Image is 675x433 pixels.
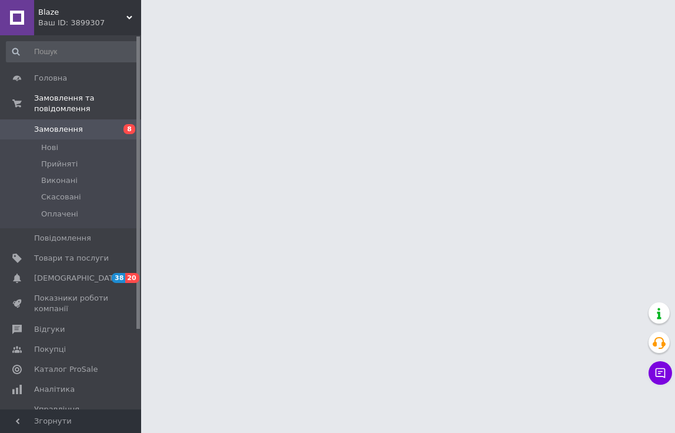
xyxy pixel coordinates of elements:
[41,159,78,169] span: Прийняті
[41,175,78,186] span: Виконані
[34,253,109,264] span: Товари та послуги
[649,361,672,385] button: Чат з покупцем
[34,293,109,314] span: Показники роботи компанії
[34,344,66,355] span: Покупці
[34,93,141,114] span: Замовлення та повідомлення
[125,273,139,283] span: 20
[41,192,81,202] span: Скасовані
[38,18,141,28] div: Ваш ID: 3899307
[34,73,67,84] span: Головна
[34,124,83,135] span: Замовлення
[112,273,125,283] span: 38
[41,142,58,153] span: Нові
[34,233,91,244] span: Повідомлення
[34,273,121,284] span: [DEMOGRAPHIC_DATA]
[6,41,139,62] input: Пошук
[34,404,109,425] span: Управління сайтом
[34,364,98,375] span: Каталог ProSale
[41,209,78,219] span: Оплачені
[34,384,75,395] span: Аналітика
[123,124,135,134] span: 8
[38,7,126,18] span: Blaze
[34,324,65,335] span: Відгуки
